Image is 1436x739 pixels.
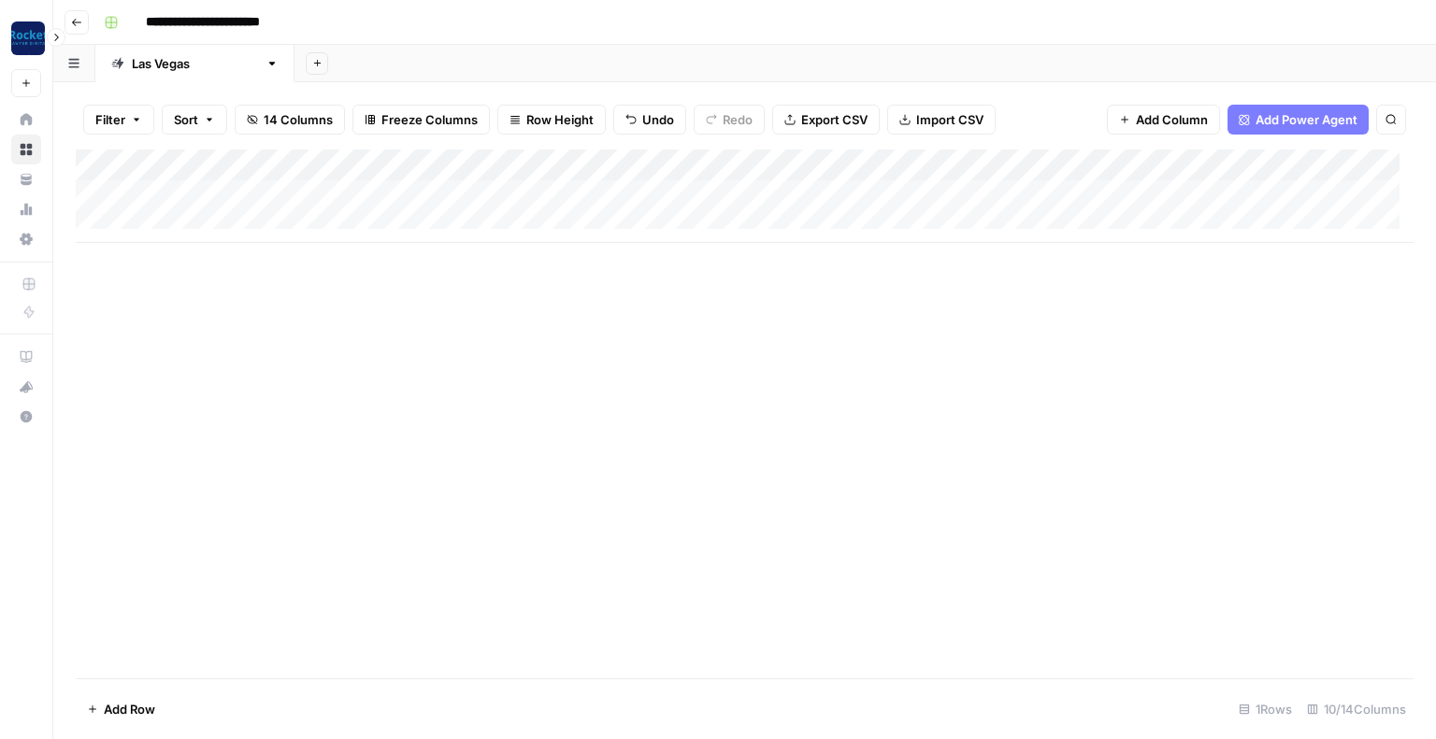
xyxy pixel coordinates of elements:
button: Import CSV [887,105,996,135]
span: Undo [642,110,674,129]
a: Browse [11,135,41,164]
button: Help + Support [11,402,41,432]
button: Add Power Agent [1228,105,1369,135]
button: 14 Columns [235,105,345,135]
div: 1 Rows [1231,694,1300,724]
button: Row Height [497,105,606,135]
button: Add Row [76,694,166,724]
span: Export CSV [801,110,868,129]
div: [GEOGRAPHIC_DATA] [132,54,258,73]
button: What's new? [11,372,41,402]
a: AirOps Academy [11,342,41,372]
span: 14 Columns [264,110,333,129]
span: Add Column [1136,110,1208,129]
span: Add Power Agent [1256,110,1357,129]
button: Filter [83,105,154,135]
span: Redo [723,110,753,129]
button: Redo [694,105,765,135]
a: [GEOGRAPHIC_DATA] [95,45,294,82]
button: Undo [613,105,686,135]
a: Usage [11,194,41,224]
button: Freeze Columns [352,105,490,135]
div: 10/14 Columns [1300,694,1414,724]
span: Row Height [526,110,594,129]
button: Export CSV [772,105,880,135]
span: Import CSV [916,110,984,129]
span: Freeze Columns [381,110,478,129]
div: What's new? [12,373,40,401]
a: Settings [11,224,41,254]
button: Add Column [1107,105,1220,135]
a: Your Data [11,164,41,194]
button: Workspace: Rocket Pilots [11,15,41,62]
button: Sort [162,105,227,135]
img: Rocket Pilots Logo [11,21,45,55]
a: Home [11,105,41,135]
span: Add Row [104,700,155,718]
span: Filter [95,110,125,129]
span: Sort [174,110,198,129]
